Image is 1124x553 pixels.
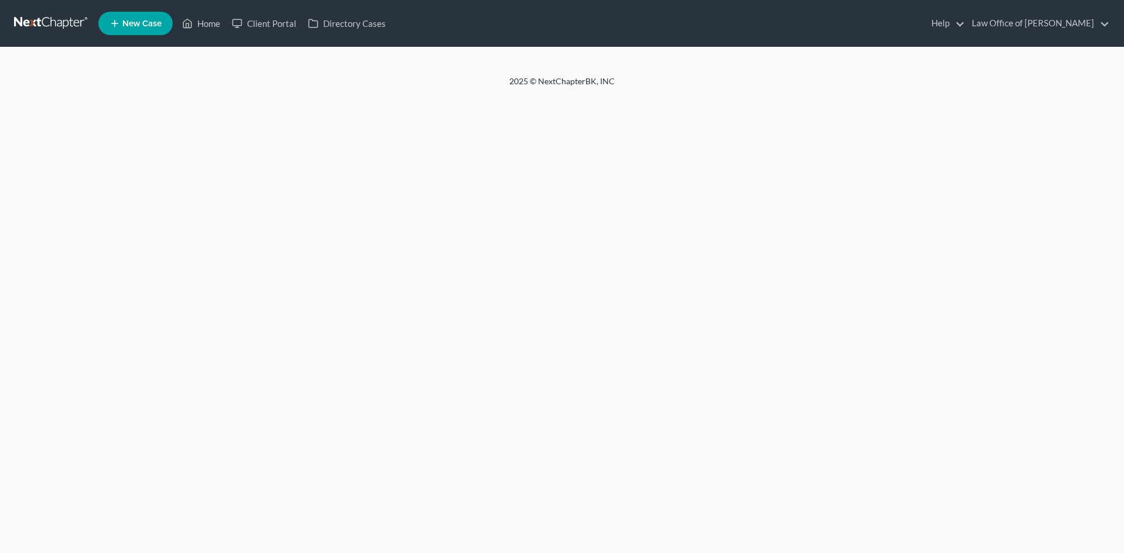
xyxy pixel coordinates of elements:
[228,75,896,97] div: 2025 © NextChapterBK, INC
[302,13,392,34] a: Directory Cases
[926,13,965,34] a: Help
[98,12,173,35] new-legal-case-button: New Case
[226,13,302,34] a: Client Portal
[176,13,226,34] a: Home
[966,13,1109,34] a: Law Office of [PERSON_NAME]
